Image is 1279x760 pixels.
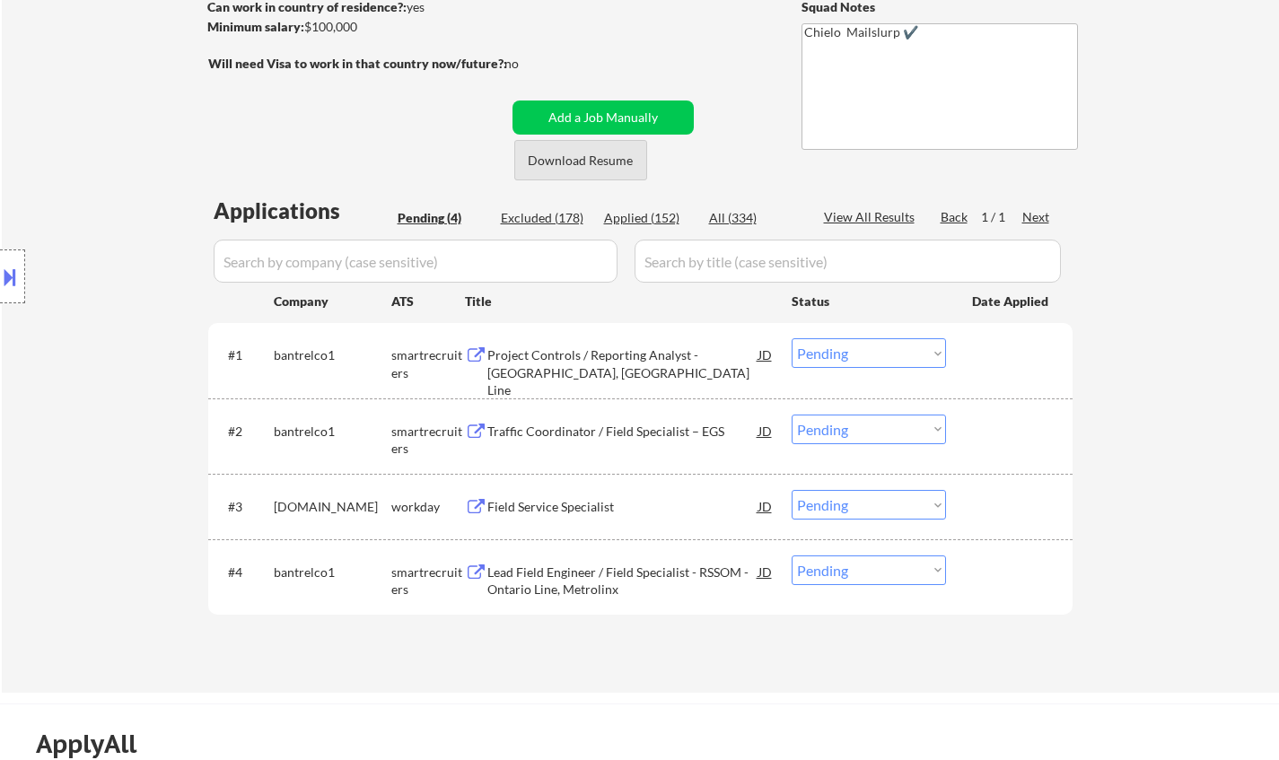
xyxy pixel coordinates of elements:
div: JD [757,555,775,588]
div: Field Service Specialist [487,498,758,516]
strong: Minimum salary: [207,19,304,34]
div: JD [757,490,775,522]
div: bantrelco1 [274,423,391,441]
div: ApplyAll [36,729,157,759]
div: 1 / 1 [981,208,1022,226]
div: Excluded (178) [501,209,591,227]
div: Company [274,293,391,310]
div: JD [757,415,775,447]
div: Title [465,293,775,310]
div: #4 [228,563,259,581]
div: bantrelco1 [274,346,391,364]
div: View All Results [824,208,920,226]
div: Lead Field Engineer / Field Specialist - RSSOM - Ontario Line, Metrolinx [487,563,758,598]
div: no [504,55,556,73]
button: Download Resume [514,140,647,180]
div: Pending (4) [398,209,487,227]
div: smartrecruiters [391,563,465,598]
strong: Will need Visa to work in that country now/future?: [208,56,507,71]
button: Add a Job Manually [512,100,694,135]
div: smartrecruiters [391,346,465,381]
input: Search by title (case sensitive) [635,240,1061,283]
div: Next [1022,208,1051,226]
div: smartrecruiters [391,423,465,458]
input: Search by company (case sensitive) [214,240,618,283]
div: [DOMAIN_NAME] [274,498,391,516]
div: Date Applied [972,293,1051,310]
div: Traffic Coordinator / Field Specialist – EGS [487,423,758,441]
div: Back [941,208,969,226]
div: Applied (152) [604,209,694,227]
div: workday [391,498,465,516]
div: JD [757,338,775,371]
div: Status [792,284,946,317]
div: Project Controls / Reporting Analyst - [GEOGRAPHIC_DATA], [GEOGRAPHIC_DATA] Line [487,346,758,399]
div: bantrelco1 [274,563,391,581]
div: ATS [391,293,465,310]
div: All (334) [709,209,799,227]
div: $100,000 [207,18,506,36]
div: #3 [228,498,259,516]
